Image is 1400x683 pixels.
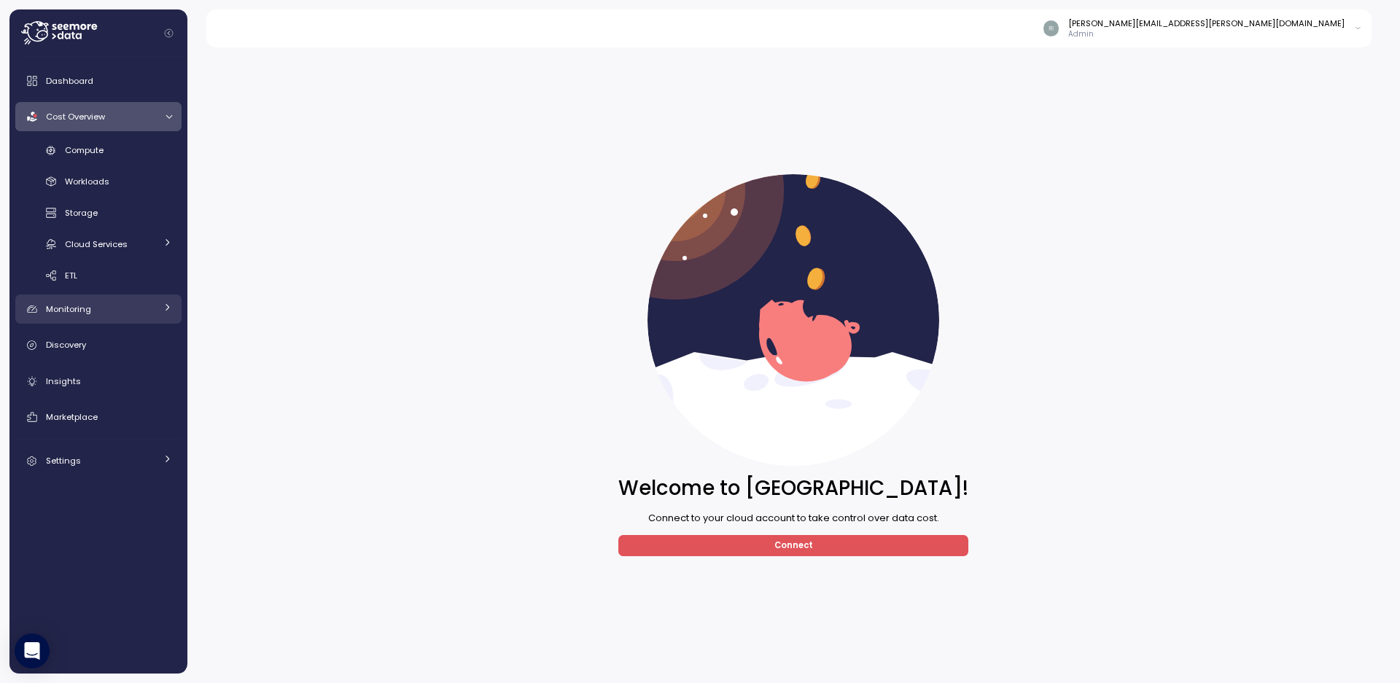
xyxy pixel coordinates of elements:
a: Monitoring [15,294,182,324]
span: Insights [46,375,81,387]
span: Compute [65,144,104,156]
a: Insights [15,367,182,396]
a: Workloads [15,170,182,194]
img: splash [647,174,939,466]
p: Connect to your cloud account to take control over data cost. [648,511,939,526]
div: [PERSON_NAME][EMAIL_ADDRESS][PERSON_NAME][DOMAIN_NAME] [1068,17,1345,29]
span: Cost Overview [46,111,105,122]
span: Dashboard [46,75,93,87]
a: Cloud Services [15,232,182,256]
span: Discovery [46,339,86,351]
span: Cloud Services [65,238,128,250]
a: Discovery [15,331,182,360]
img: bacaab55e85b97cb6f175b8ede3ea5d2 [1043,20,1059,36]
a: Storage [15,201,182,225]
button: Collapse navigation [160,28,178,39]
a: Cost Overview [15,102,182,131]
div: Open Intercom Messenger [15,633,50,668]
a: Dashboard [15,66,182,95]
a: Compute [15,138,182,163]
span: Connect [774,536,813,555]
a: ETL [15,263,182,287]
a: Connect [618,535,968,556]
a: Settings [15,447,182,476]
a: Marketplace [15,402,182,432]
span: Monitoring [46,303,91,315]
h1: Welcome to [GEOGRAPHIC_DATA]! [618,475,968,501]
span: Settings [46,455,81,467]
span: Storage [65,207,98,219]
span: Workloads [65,176,109,187]
span: ETL [65,270,77,281]
span: Marketplace [46,411,98,423]
p: Admin [1068,29,1345,39]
